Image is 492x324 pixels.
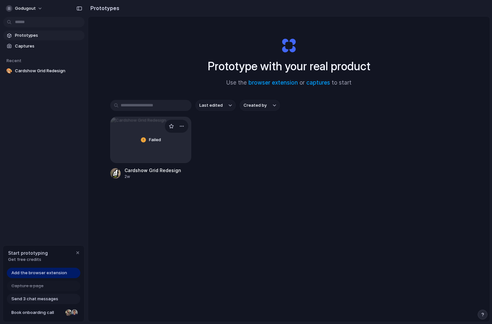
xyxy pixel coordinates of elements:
[7,307,80,318] a: Book onboarding call
[110,117,192,180] a: Cardshow Grid RedesignFailedCardshow Grid Redesign2w
[8,256,48,263] span: Get free credits
[199,102,223,109] span: Last edited
[149,137,161,143] span: Failed
[306,79,330,86] a: captures
[3,3,46,14] button: godugout
[15,32,82,39] span: Prototypes
[65,309,73,317] div: Nicole Kubica
[11,296,58,302] span: Send 3 chat messages
[3,41,85,51] a: Captures
[8,250,48,256] span: Start prototyping
[208,58,370,75] h1: Prototype with your real product
[240,100,280,111] button: Created by
[11,270,67,276] span: Add the browser extension
[3,31,85,40] a: Prototypes
[7,58,21,63] span: Recent
[125,174,192,180] div: 2w
[15,5,36,12] span: godugout
[3,66,85,76] a: 🎨Cardshow Grid Redesign
[195,100,236,111] button: Last edited
[11,309,63,316] span: Book onboarding call
[11,283,44,289] span: Capture a page
[244,102,267,109] span: Created by
[6,68,12,74] div: 🎨
[15,43,82,49] span: Captures
[125,167,192,174] span: Cardshow Grid Redesign
[71,309,78,317] div: Christian Iacullo
[248,79,298,86] a: browser extension
[88,4,119,12] h2: Prototypes
[226,79,352,87] span: Use the or to start
[15,68,82,74] span: Cardshow Grid Redesign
